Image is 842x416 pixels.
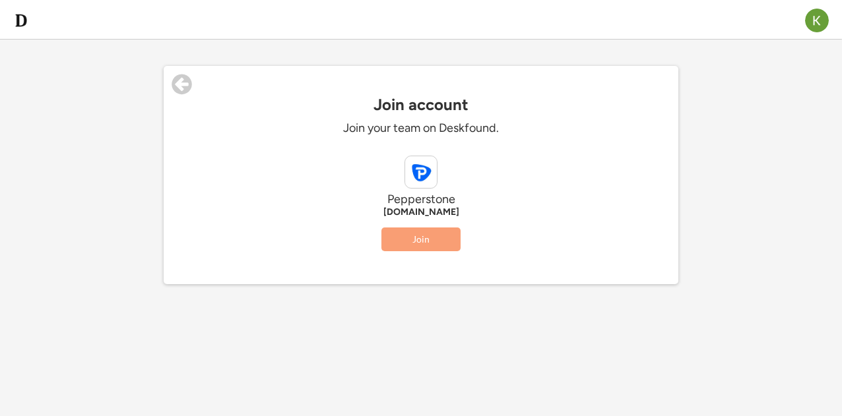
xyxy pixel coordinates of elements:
div: [DOMAIN_NAME] [223,207,619,218]
div: Join your team on Deskfound. [223,121,619,136]
img: ACg8ocLE7V5TVGlSD5p7TR9EKx9NJm-WzmrD_qhQEcuBNvx_z3k1Qw=s96-c [805,9,829,32]
img: d-whitebg.png [13,13,29,28]
div: Pepperstone [223,192,619,207]
button: Join [381,227,461,251]
img: pepperstone.com [405,156,437,188]
div: Join account [164,96,678,114]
